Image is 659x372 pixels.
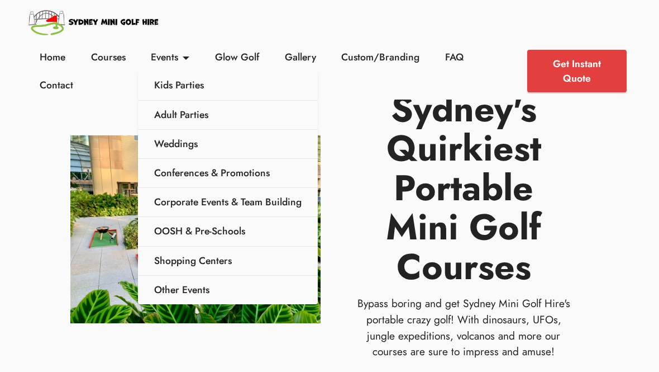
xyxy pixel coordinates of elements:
a: Corporate Events & Team Building [138,188,318,217]
a: Events [148,50,193,64]
img: Sydney Mini Golf Hire [27,6,161,38]
a: Kids Parties [138,71,318,100]
a: FAQ [442,50,467,64]
a: Adult Parties [138,101,318,130]
a: Other Events [138,276,318,304]
a: Get Instant Quote [527,50,627,92]
a: Shopping Centers [138,247,318,276]
a: Weddings [138,130,318,159]
a: Contact [37,78,77,92]
img: Mini Golf Courses [70,135,321,323]
a: Conferences & Promotions [138,159,318,188]
p: Bypass boring and get Sydney Mini Golf Hire's portable crazy golf! With dinosaurs, UFOs, jungle e... [356,295,571,360]
a: Home [37,50,69,64]
a: Gallery [281,50,319,64]
a: Custom/Branding [338,50,423,64]
strong: Sydney's Quirkiest Portable Mini Golf Courses [386,83,541,293]
a: Glow Golf [212,50,262,64]
a: Courses [88,50,128,64]
a: OOSH & Pre-Schools [138,217,318,246]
